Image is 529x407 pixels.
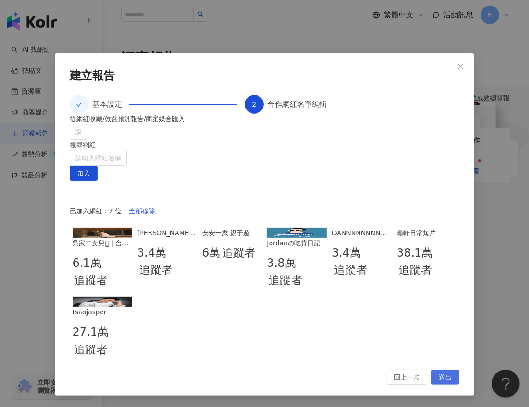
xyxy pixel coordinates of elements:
div: 從網紅收藏/效益預測報告/商案媒合匯入 [70,114,459,124]
span: 27.1萬 [73,324,109,341]
span: 追蹤者 [139,262,173,279]
img: KOL Avatar [73,297,132,307]
span: 加入 [77,166,90,181]
button: 回上一步 [387,370,427,385]
span: 追蹤者 [269,272,302,290]
img: KOL Avatar [267,228,326,238]
img: KOL Avatar [73,228,132,238]
div: [PERSON_NAME] 🦔 [137,228,197,238]
button: Close [451,57,470,76]
span: 6.1萬 [73,255,102,272]
span: 3.4萬 [137,244,166,262]
div: 建立報告 [70,68,459,84]
span: 6萬 [202,244,220,262]
button: 全部移除 [122,203,163,218]
span: 追蹤者 [222,244,256,262]
div: 合作網紅名單編輯 [267,95,327,114]
span: 追蹤者 [75,272,108,290]
div: 基本設定 [92,95,129,114]
span: 送出 [439,370,452,385]
span: 3.8萬 [267,255,296,272]
span: 38.1萬 [397,244,433,262]
span: 全部移除 [129,204,155,219]
span: check [76,101,82,108]
span: 回上一步 [394,370,420,385]
button: 加入 [70,166,98,181]
span: close [457,63,464,70]
div: 已加入網紅：7 位 [70,203,459,218]
span: 追蹤者 [334,262,367,279]
div: tsaojasper [73,307,132,317]
span: 3.4萬 [332,244,361,262]
span: 2 [252,101,256,108]
div: 安安一家 親子遊 [202,228,262,238]
button: 送出 [431,370,459,385]
div: Jordanの吃貨日記 [267,238,326,248]
div: 霸軒日常短片 [397,228,456,238]
div: DANNNNNNNNNNNNY [332,228,392,238]
span: 追蹤者 [75,341,108,359]
span: 追蹤者 [399,262,432,279]
div: 吳家二女兒⺣̤̬︎︎｜台南𝐃𝐃 𝐋𝐨𝐧𝐠🍊 [73,238,132,248]
div: 搜尋網紅 [70,140,459,150]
